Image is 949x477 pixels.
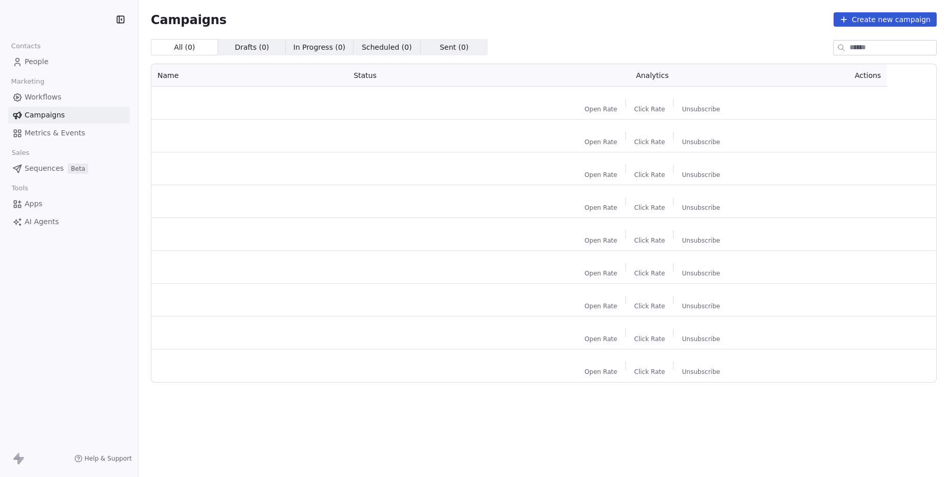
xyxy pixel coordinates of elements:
span: Click Rate [634,335,665,343]
button: Create new campaign [834,12,937,27]
span: Sent ( 0 ) [440,42,468,53]
span: Click Rate [634,138,665,146]
span: Unsubscribe [682,368,720,376]
span: Click Rate [634,269,665,277]
span: Unsubscribe [682,138,720,146]
a: AI Agents [8,213,130,230]
span: Open Rate [585,105,618,113]
span: Apps [25,198,43,209]
span: Open Rate [585,269,618,277]
span: Unsubscribe [682,269,720,277]
span: Tools [7,181,32,196]
span: Drafts ( 0 ) [235,42,269,53]
a: Metrics & Events [8,125,130,142]
a: People [8,53,130,70]
span: Beta [68,164,88,174]
a: SequencesBeta [8,160,130,177]
span: Open Rate [585,138,618,146]
span: Open Rate [585,171,618,179]
span: In Progress ( 0 ) [293,42,346,53]
span: Click Rate [634,236,665,245]
span: Contacts [7,38,45,54]
span: Help & Support [85,454,132,463]
span: Click Rate [634,105,665,113]
span: Unsubscribe [682,236,720,245]
span: Campaigns [25,110,65,121]
span: Scheduled ( 0 ) [362,42,412,53]
span: AI Agents [25,216,59,227]
span: Open Rate [585,204,618,212]
span: Unsubscribe [682,335,720,343]
th: Actions [779,64,887,87]
span: Open Rate [585,335,618,343]
th: Analytics [526,64,779,87]
a: Campaigns [8,107,130,124]
a: Workflows [8,89,130,106]
span: Click Rate [634,302,665,310]
a: Apps [8,195,130,212]
span: Campaigns [151,12,227,27]
span: Unsubscribe [682,171,720,179]
th: Status [347,64,526,87]
a: Help & Support [74,454,132,463]
span: Click Rate [634,204,665,212]
span: People [25,56,49,67]
span: Open Rate [585,368,618,376]
span: Unsubscribe [682,204,720,212]
span: Unsubscribe [682,302,720,310]
th: Name [151,64,347,87]
span: Open Rate [585,302,618,310]
span: Workflows [25,92,62,103]
span: Click Rate [634,368,665,376]
span: Unsubscribe [682,105,720,113]
span: Metrics & Events [25,128,85,138]
span: Marketing [7,74,49,89]
span: Click Rate [634,171,665,179]
span: Sequences [25,163,64,174]
span: Open Rate [585,236,618,245]
span: Sales [7,145,34,161]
